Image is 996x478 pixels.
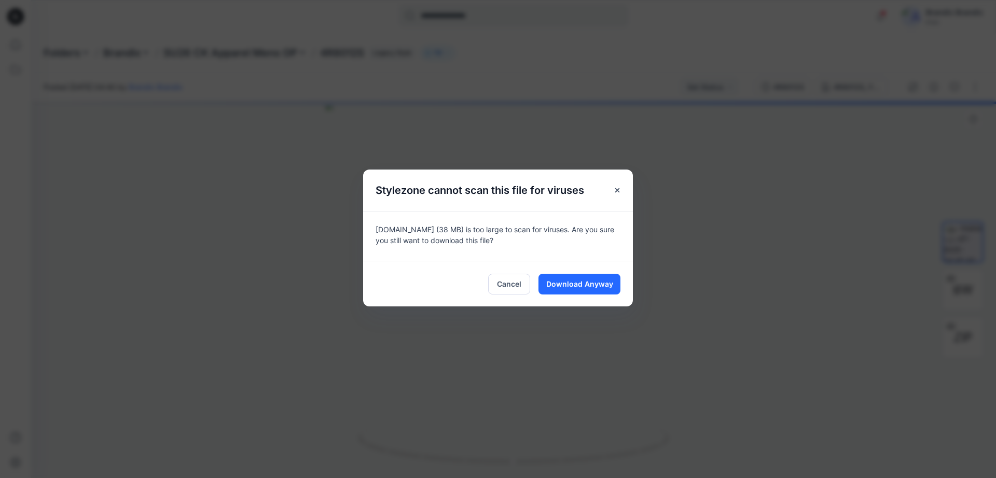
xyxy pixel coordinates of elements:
span: Cancel [497,278,521,289]
span: Download Anyway [546,278,613,289]
div: [DOMAIN_NAME] (38 MB) is too large to scan for viruses. Are you sure you still want to download t... [363,211,633,261]
button: Cancel [488,274,530,294]
button: Download Anyway [538,274,620,294]
h5: Stylezone cannot scan this file for viruses [363,170,597,211]
button: Close [608,181,627,200]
